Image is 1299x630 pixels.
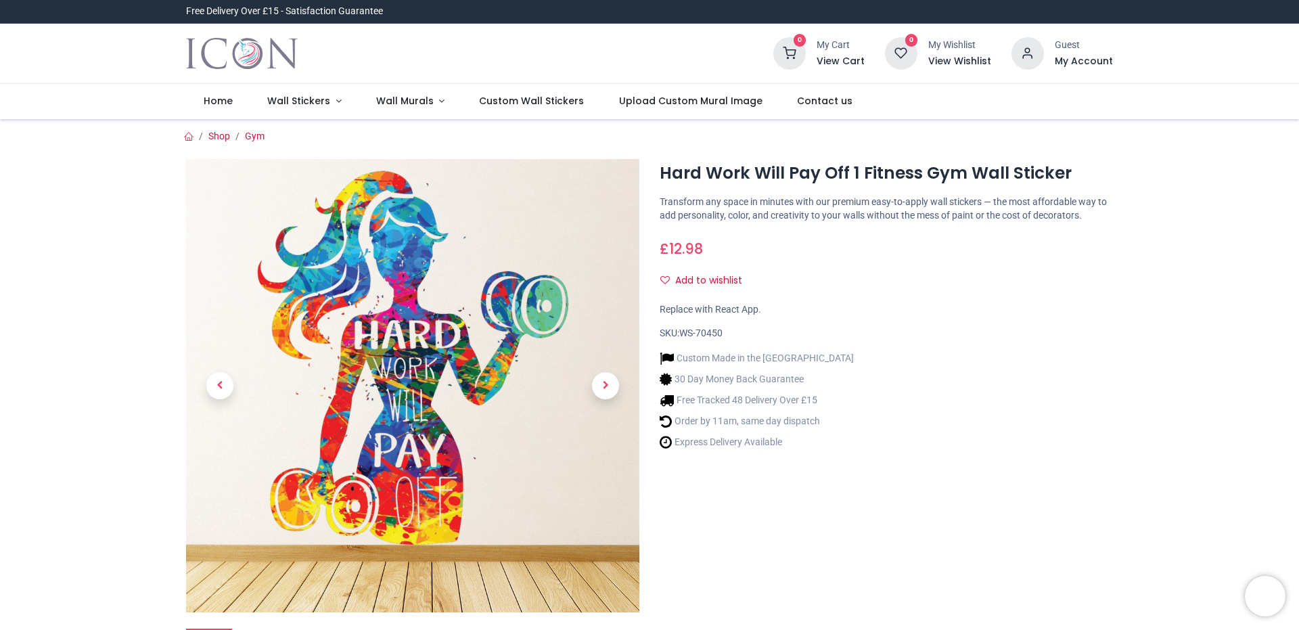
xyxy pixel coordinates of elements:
a: My Account [1055,55,1113,68]
a: Gym [245,131,265,141]
a: Wall Murals [359,84,462,119]
a: Wall Stickers [250,84,359,119]
button: Add to wishlistAdd to wishlist [660,269,754,292]
a: View Wishlist [928,55,991,68]
span: WS-70450 [679,328,723,338]
a: Shop [208,131,230,141]
span: £ [660,239,703,258]
a: 0 [773,47,806,58]
div: Free Delivery Over £15 - Satisfaction Guarantee [186,5,383,18]
span: Next [592,372,619,399]
span: Custom Wall Stickers [479,94,584,108]
h1: Hard Work Will Pay Off 1 Fitness Gym Wall Sticker [660,162,1113,185]
li: Free Tracked 48 Delivery Over £15 [660,393,854,407]
a: View Cart [817,55,865,68]
a: Previous [186,227,254,545]
span: Contact us [797,94,852,108]
span: Wall Stickers [267,94,330,108]
a: Next [572,227,639,545]
div: My Wishlist [928,39,991,52]
img: Hard Work Will Pay Off 1 Fitness Gym Wall Sticker [186,159,639,612]
div: SKU: [660,327,1113,340]
div: Replace with React App. [660,303,1113,317]
span: Previous [206,372,233,399]
div: My Cart [817,39,865,52]
span: Upload Custom Mural Image [619,94,762,108]
span: Home [204,94,233,108]
iframe: Brevo live chat [1245,576,1285,616]
span: Wall Murals [376,94,434,108]
iframe: Customer reviews powered by Trustpilot [829,5,1113,18]
li: Custom Made in the [GEOGRAPHIC_DATA] [660,351,854,365]
sup: 0 [794,34,806,47]
a: Logo of Icon Wall Stickers [186,35,298,72]
li: 30 Day Money Back Guarantee [660,372,854,386]
li: Order by 11am, same day dispatch [660,414,854,428]
li: Express Delivery Available [660,435,854,449]
i: Add to wishlist [660,275,670,285]
a: 0 [885,47,917,58]
img: Icon Wall Stickers [186,35,298,72]
div: Guest [1055,39,1113,52]
sup: 0 [905,34,918,47]
p: Transform any space in minutes with our premium easy-to-apply wall stickers — the most affordable... [660,196,1113,222]
span: 12.98 [669,239,703,258]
